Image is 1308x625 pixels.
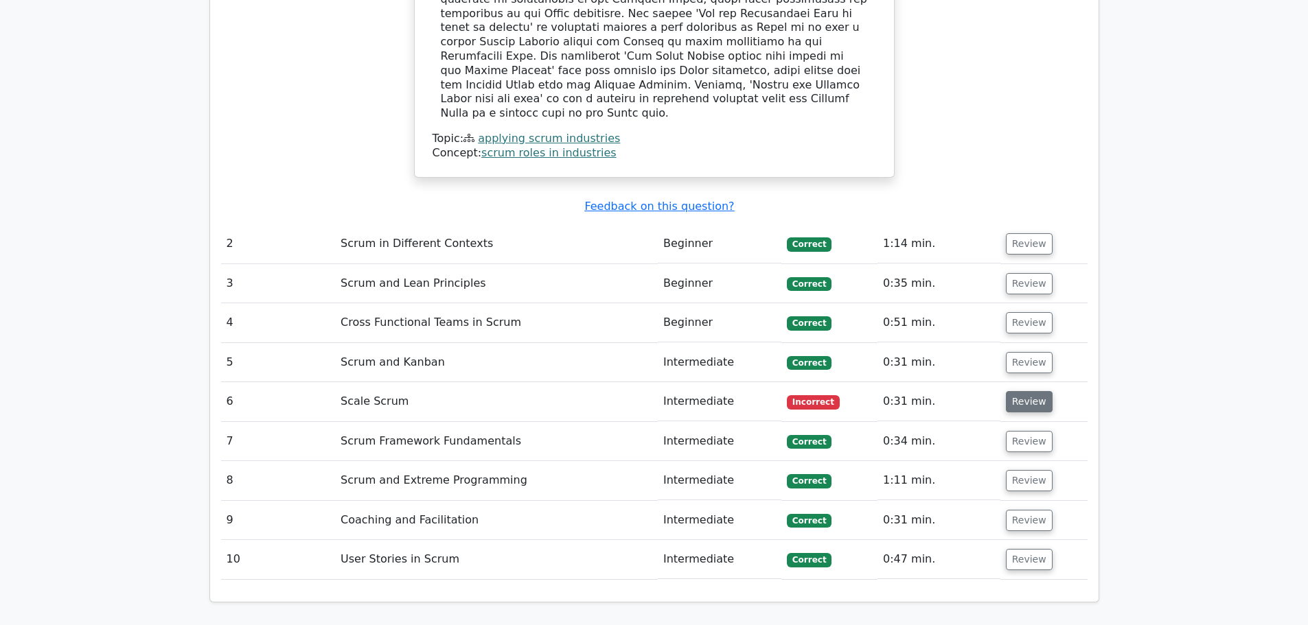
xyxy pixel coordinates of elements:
button: Review [1006,470,1053,491]
button: Review [1006,510,1053,531]
td: Beginner [658,303,781,342]
button: Review [1006,431,1053,452]
td: Intermediate [658,461,781,500]
td: 0:35 min. [877,264,1000,303]
td: 9 [221,501,336,540]
button: Review [1006,391,1053,412]
div: Topic: [433,132,876,146]
span: Correct [787,356,831,370]
td: Scrum and Extreme Programming [335,461,658,500]
td: User Stories in Scrum [335,540,658,579]
span: Correct [787,553,831,567]
td: 0:31 min. [877,343,1000,382]
button: Review [1006,273,1053,294]
a: applying scrum industries [478,132,620,145]
td: Intermediate [658,422,781,461]
span: Correct [787,435,831,449]
td: Intermediate [658,501,781,540]
span: Incorrect [787,395,840,409]
td: Scrum and Lean Principles [335,264,658,303]
td: 0:31 min. [877,382,1000,421]
td: 5 [221,343,336,382]
button: Review [1006,233,1053,255]
td: 1:14 min. [877,224,1000,263]
td: 0:34 min. [877,422,1000,461]
td: Beginner [658,224,781,263]
td: Intermediate [658,540,781,579]
td: 0:31 min. [877,501,1000,540]
td: 3 [221,264,336,303]
td: Scale Scrum [335,382,658,421]
div: Concept: [433,146,876,161]
button: Review [1006,352,1053,373]
span: Correct [787,514,831,528]
td: 4 [221,303,336,342]
td: Scrum and Kanban [335,343,658,382]
td: 10 [221,540,336,579]
td: Intermediate [658,343,781,382]
button: Review [1006,312,1053,333]
span: Correct [787,474,831,488]
a: Feedback on this question? [584,200,734,213]
td: Scrum Framework Fundamentals [335,422,658,461]
td: 6 [221,382,336,421]
td: 7 [221,422,336,461]
td: Cross Functional Teams in Scrum [335,303,658,342]
td: 0:51 min. [877,303,1000,342]
td: Scrum in Different Contexts [335,224,658,263]
span: Correct [787,316,831,330]
td: Coaching and Facilitation [335,501,658,540]
td: 0:47 min. [877,540,1000,579]
td: 8 [221,461,336,500]
td: 2 [221,224,336,263]
span: Correct [787,277,831,291]
td: Intermediate [658,382,781,421]
a: scrum roles in industries [481,146,617,159]
button: Review [1006,549,1053,570]
span: Correct [787,237,831,251]
td: 1:11 min. [877,461,1000,500]
td: Beginner [658,264,781,303]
